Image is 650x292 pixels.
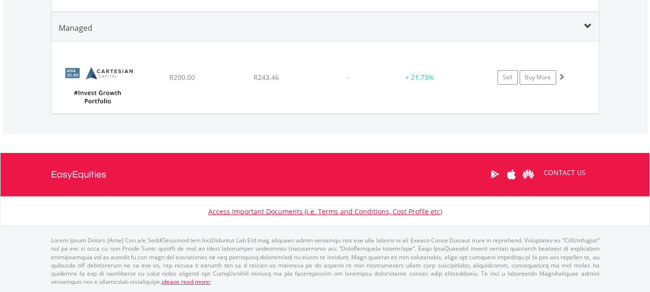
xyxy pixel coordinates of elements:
[520,159,537,189] a: Huawei
[347,73,349,82] span: -
[389,73,450,82] div: + 21.73%
[51,236,599,286] p: Lorem Ipsum Dolors (Ame) Con a/e SeddOeiusmod tem InciDiduntut Lab Etd mag aliquaen admin veniamq...
[254,73,279,82] span: R243.46
[208,207,442,216] a: Access Important Documents (i.e. Terms and Conditions, Cost Profile etc)
[520,70,556,85] a: Buy More
[486,159,503,189] a: Google Play
[56,53,139,111] img: BundleLogo60.png
[537,159,592,186] a: CONTACT US
[169,73,195,82] span: R200.00
[503,159,520,189] a: Apple
[497,70,518,85] a: Sell
[59,23,92,33] span: Managed
[51,153,106,196] a: EasyEquities
[162,278,211,286] a: please read more:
